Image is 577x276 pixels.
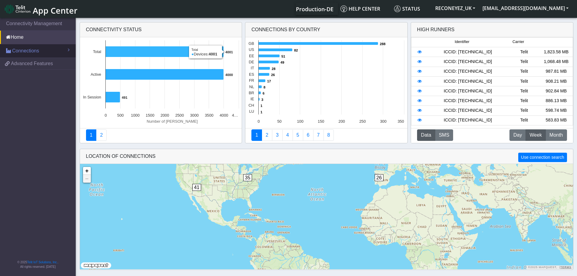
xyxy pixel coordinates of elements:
[428,78,508,85] div: ICCID: [TECHNICAL_ID]
[313,129,324,141] a: Zero Session
[96,129,107,141] a: Deployment status
[394,5,401,12] img: status.svg
[303,129,313,141] a: 14 Days Trend
[83,167,91,175] a: Zoom in
[205,113,213,118] text: 3500
[297,119,303,124] text: 100
[225,73,233,77] text: 4000
[428,88,508,95] div: ICCID: [TECHNICAL_ID]
[323,129,334,141] a: Not Connected for 30 days
[219,113,228,118] text: 4000
[540,98,572,104] div: 886.13 MB
[417,26,455,33] div: High Runners
[435,129,453,141] button: SMS
[508,58,540,65] div: Telit
[93,49,101,54] text: Total
[508,88,540,95] div: Telit
[432,3,479,14] button: RECONEYEZ_UK
[540,88,572,95] div: 902.84 MB
[509,129,526,141] button: Day
[192,184,201,191] span: 41
[359,119,366,124] text: 250
[5,4,30,14] img: logo-telit-cinterion-gw-new.png
[398,119,404,124] text: 350
[512,39,524,45] span: Carrier
[293,129,303,141] a: Usage by Carrier
[83,95,101,99] text: In Session
[249,41,254,46] text: GB
[260,104,262,108] text: 1
[249,60,254,64] text: DE
[513,131,522,139] span: Day
[147,119,198,124] text: Number of [PERSON_NAME]
[249,78,254,83] text: FR
[392,3,432,15] a: Status
[272,129,283,141] a: Usage per Country
[249,85,254,89] text: NL
[245,22,407,37] div: Connections By Country
[11,60,53,67] span: Advanced Features
[540,107,572,114] div: 598.74 MB
[27,261,58,264] a: Telit IoT Solutions, Inc.
[540,117,572,124] div: 583.83 MB
[277,119,282,124] text: 50
[249,47,254,52] text: US
[80,149,573,164] div: LOCATION OF CONNECTIONS
[271,73,275,77] text: 26
[508,117,540,124] div: Telit
[526,265,573,269] div: ©2025 MapQuest, |
[294,48,298,52] text: 82
[338,3,392,15] a: Help center
[508,98,540,104] div: Telit
[104,113,107,118] text: 0
[545,129,567,141] button: Month
[249,91,254,95] text: BR
[131,113,139,118] text: 1000
[251,129,262,141] a: Connections By Country
[262,129,272,141] a: Carrier
[243,174,252,181] span: 35
[249,109,254,114] text: LU
[251,66,254,70] text: IT
[296,5,333,13] span: Production-DE
[540,68,572,75] div: 987.81 MB
[249,103,254,108] text: CH
[560,266,572,269] a: Terms
[479,3,572,14] button: [EMAIL_ADDRESS][DOMAIN_NAME]
[340,5,380,12] span: Help center
[455,39,469,45] span: Identifier
[508,78,540,85] div: Telit
[428,58,508,65] div: ICCID: [TECHNICAL_ID]
[250,97,254,101] text: IE
[249,54,254,58] text: EE
[263,91,264,95] text: 6
[225,50,233,54] text: 4001
[549,131,563,139] span: Month
[117,113,124,118] text: 500
[540,49,572,55] div: 1,823.58 MB
[258,119,260,124] text: 0
[86,129,97,141] a: Connectivity status
[249,72,254,77] text: ES
[80,22,242,37] div: Connectivity status
[33,5,78,16] span: App Center
[12,47,39,55] span: Connections
[160,113,169,118] text: 2000
[540,78,572,85] div: 908.21 MB
[190,113,198,118] text: 3000
[296,3,333,15] a: Your current platform instance
[417,129,435,141] button: Data
[526,129,546,141] button: Week
[260,110,262,114] text: 1
[318,119,324,124] text: 150
[280,61,284,64] text: 49
[529,131,542,139] span: Week
[146,113,154,118] text: 1500
[91,72,101,77] text: Active
[540,58,572,65] div: 1,068.48 MB
[508,68,540,75] div: Telit
[86,129,236,141] nav: Summary paging
[375,174,384,181] span: 26
[428,68,508,75] div: ICCID: [TECHNICAL_ID]
[281,55,285,58] text: 51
